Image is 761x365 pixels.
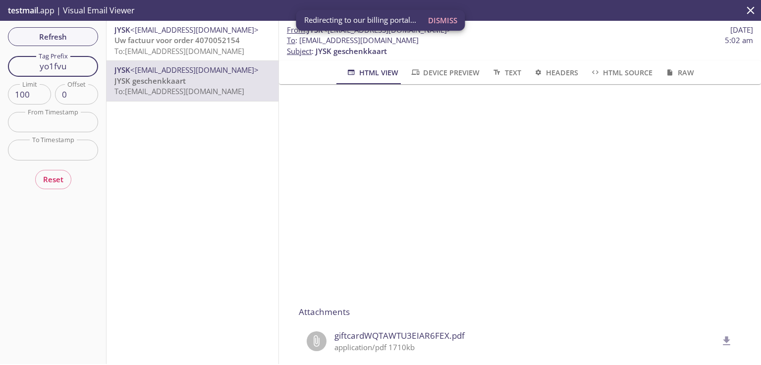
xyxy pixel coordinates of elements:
[8,27,98,46] button: Refresh
[287,35,419,46] span: : [EMAIL_ADDRESS][DOMAIN_NAME]
[714,329,739,354] button: delete
[35,170,71,189] button: Reset
[114,46,244,56] span: To: [EMAIL_ADDRESS][DOMAIN_NAME]
[107,21,278,102] nav: emails
[346,66,398,79] span: HTML View
[316,46,387,56] span: JYSK geschenkkaart
[130,65,259,75] span: <[EMAIL_ADDRESS][DOMAIN_NAME]>
[107,21,278,60] div: JYSK<[EMAIL_ADDRESS][DOMAIN_NAME]>Uw factuur voor order 4070052154To:[EMAIL_ADDRESS][DOMAIN_NAME]
[287,46,312,56] span: Subject
[287,35,753,56] p: :
[107,61,278,101] div: JYSK<[EMAIL_ADDRESS][DOMAIN_NAME]>JYSK geschenkkaartTo:[EMAIL_ADDRESS][DOMAIN_NAME]
[287,25,451,35] span: :
[730,25,753,35] span: [DATE]
[299,306,741,318] p: Attachments
[334,342,717,353] p: application/pdf 1710kb
[43,173,63,186] span: Reset
[334,329,717,342] span: giftcardWQTAWTU3EIAR6FEX.pdf
[16,30,90,43] span: Refresh
[533,66,578,79] span: Headers
[114,86,244,96] span: To: [EMAIL_ADDRESS][DOMAIN_NAME]
[114,25,130,35] span: JYSK
[428,14,457,27] span: Dismiss
[304,15,416,25] span: Redirecting to our billing portal...
[590,66,652,79] span: HTML Source
[287,35,295,45] span: To
[491,66,521,79] span: Text
[114,65,130,75] span: JYSK
[410,66,480,79] span: Device Preview
[664,66,694,79] span: Raw
[130,25,259,35] span: <[EMAIL_ADDRESS][DOMAIN_NAME]>
[287,25,305,35] span: From
[114,76,186,86] span: JYSK geschenkkaart
[114,35,240,45] span: Uw factuur voor order 4070052154
[725,35,753,46] span: 5:02 am
[8,5,38,16] span: testmail
[714,335,733,345] a: delete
